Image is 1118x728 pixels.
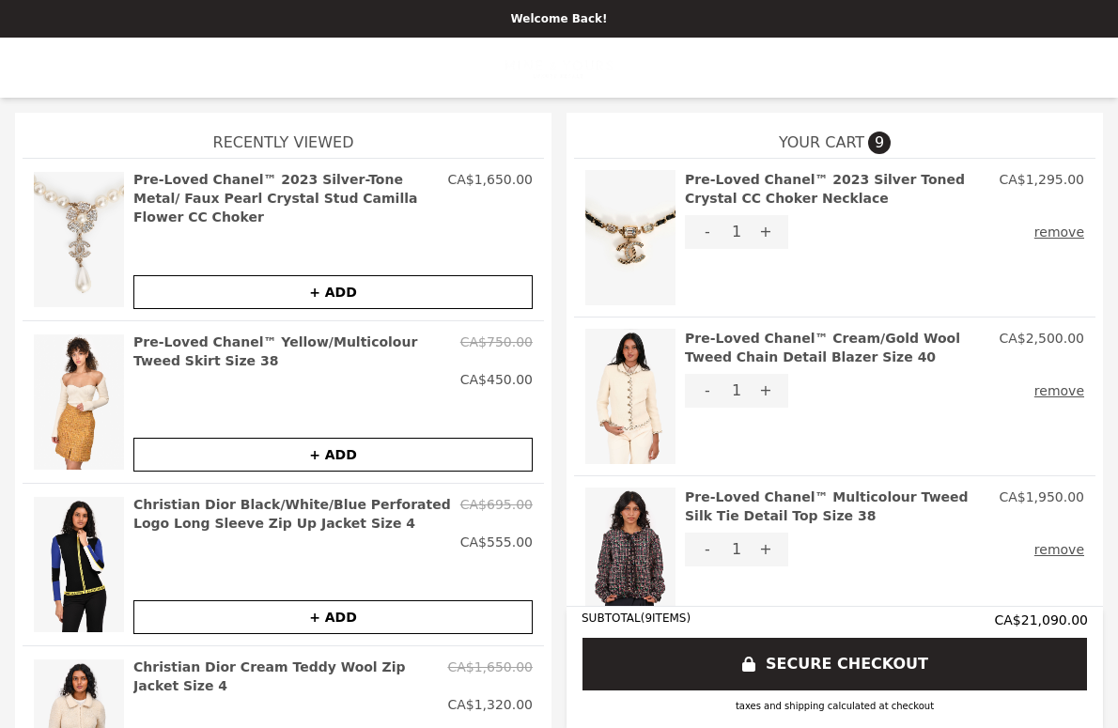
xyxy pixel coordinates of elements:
[685,533,730,566] button: -
[1034,215,1084,249] button: remove
[23,113,544,158] h1: Recently Viewed
[730,215,743,249] div: 1
[447,170,533,226] p: CA$1,650.00
[1034,374,1084,408] button: remove
[582,699,1088,713] div: taxes and shipping calculated at checkout
[685,170,991,208] h2: Pre-Loved Chanel™ 2023 Silver Toned Crystal CC Choker Necklace
[460,533,533,551] p: CA$555.00
[743,374,788,408] button: +
[34,495,124,634] img: Christian Dior Black/White/Blue Perforated Logo Long Sleeve Zip Up Jacket Size 4
[460,495,533,533] p: CA$695.00
[133,275,533,309] button: + ADD
[582,637,1088,691] button: SECURE CHECKOUT
[641,612,691,625] span: ( 9 ITEMS)
[585,170,675,305] img: Pre-Loved Chanel™ 2023 Silver Toned Crystal CC Choker Necklace
[133,600,533,634] button: + ADD
[133,495,453,533] h2: Christian Dior Black/White/Blue Perforated Logo Long Sleeve Zip Up Jacket Size 4
[585,488,675,623] img: Pre-Loved Chanel™ Multicolour Tweed Silk Tie Detail Top Size 38
[447,695,533,714] p: CA$1,320.00
[999,329,1084,348] p: CA$2,500.00
[460,333,533,370] p: CA$750.00
[505,49,613,86] img: Brand Logo
[133,438,533,472] button: + ADD
[582,612,641,625] span: SUBTOTAL
[868,132,891,154] span: 9
[585,329,675,464] img: Pre-Loved Chanel™ Cream/Gold Wool Tweed Chain Detail Blazer Size 40
[34,170,124,309] img: Pre-Loved Chanel™ 2023 Silver-Tone Metal/ Faux Pearl Crystal Stud Camilla Flower CC Choker
[685,215,730,249] button: -
[133,333,453,370] h2: Pre-Loved Chanel™ Yellow/Multicolour Tweed Skirt Size 38
[743,215,788,249] button: +
[730,374,743,408] div: 1
[999,170,1084,189] p: CA$1,295.00
[460,370,533,389] p: CA$450.00
[994,611,1088,629] span: CA$21,090.00
[999,488,1084,506] p: CA$1,950.00
[685,374,730,408] button: -
[447,658,533,695] p: CA$1,650.00
[779,132,864,154] span: YOUR CART
[743,533,788,566] button: +
[685,329,991,366] h2: Pre-Loved Chanel™ Cream/Gold Wool Tweed Chain Detail Blazer Size 40
[11,11,1107,26] p: Welcome Back!
[133,658,440,695] h2: Christian Dior Cream Teddy Wool Zip Jacket Size 4
[34,333,124,472] img: Pre-Loved Chanel™ Yellow/Multicolour Tweed Skirt Size 38
[730,533,743,566] div: 1
[133,170,440,226] h2: Pre-Loved Chanel™ 2023 Silver-Tone Metal/ Faux Pearl Crystal Stud Camilla Flower CC Choker
[685,488,991,525] h2: Pre-Loved Chanel™ Multicolour Tweed Silk Tie Detail Top Size 38
[1034,533,1084,566] button: remove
